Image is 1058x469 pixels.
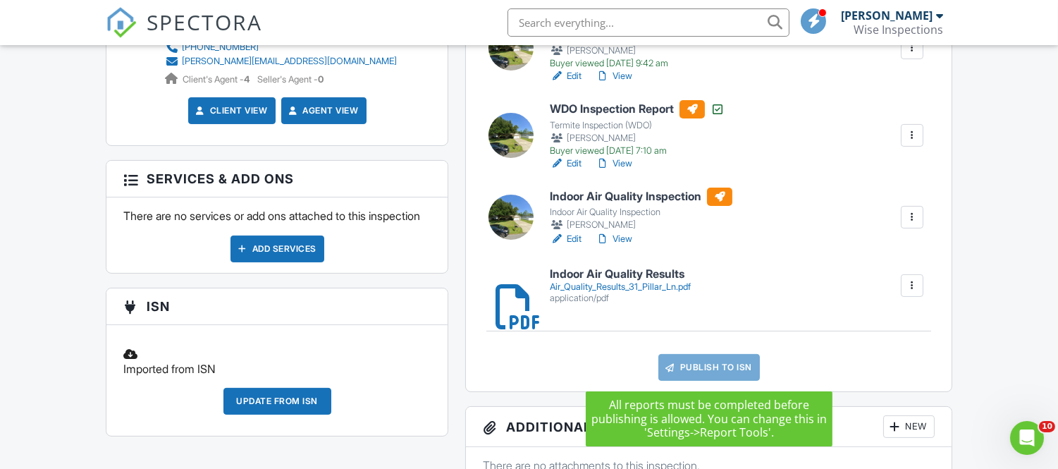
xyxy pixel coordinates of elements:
a: View [596,232,632,246]
a: Edit [550,232,582,246]
div: [PERSON_NAME] [550,218,732,232]
h6: Indoor Air Quality Results [550,268,691,281]
div: Add Services [230,236,324,262]
a: Indoor Air Quality Inspection Indoor Air Quality Inspection [PERSON_NAME] [550,188,732,233]
h6: Indoor Air Quality Inspection [550,188,732,206]
a: Indoor Air Quality Results Air_Quality_Results_31_Pillar_Ln.pdf application/pdf [550,268,691,304]
div: [PERSON_NAME][EMAIL_ADDRESS][DOMAIN_NAME] [182,56,397,67]
a: Edit [550,69,582,83]
strong: 0 [318,74,324,85]
div: There are no services or add ons attached to this inspection [106,197,448,272]
img: The Best Home Inspection Software - Spectora [106,7,137,38]
iframe: Intercom live chat [1010,421,1044,455]
a: [PERSON_NAME][EMAIL_ADDRESS][DOMAIN_NAME] [165,54,397,68]
a: Agent View [286,104,359,118]
a: View [596,157,632,171]
input: Search everything... [508,8,789,37]
div: Buyer viewed [DATE] 9:42 am [550,58,831,69]
div: Update from ISN [223,388,332,415]
h3: Services & Add ons [106,161,448,197]
h3: Additional Documents [466,407,951,447]
a: Update from ISN [223,388,332,425]
div: [PERSON_NAME] [841,8,933,23]
span: Seller's Agent - [257,74,324,85]
div: Wise Inspections [854,23,943,37]
div: application/pdf [550,293,691,304]
a: [PHONE_NUMBER] [165,40,397,54]
a: Edit [550,157,582,171]
span: 10 [1039,421,1055,432]
div: [PERSON_NAME] [550,44,831,58]
h3: ISN [106,288,448,325]
div: Imported from ISN [115,336,439,388]
a: Client View [193,104,268,118]
div: Indoor Air Quality Inspection [550,207,732,218]
div: Air_Quality_Results_31_Pillar_Ln.pdf [550,281,691,293]
a: SPECTORA [106,19,262,49]
div: Termite Inspection (WDO) [550,120,725,131]
strong: 4 [244,74,250,85]
div: New [883,415,935,438]
span: Client's Agent - [183,74,252,85]
h6: WDO Inspection Report [550,100,725,118]
a: Publish to ISN [658,354,760,381]
div: Buyer viewed [DATE] 7:10 am [550,145,725,157]
div: [PERSON_NAME] [550,131,725,145]
a: WDO Inspection Report Termite Inspection (WDO) [PERSON_NAME] Buyer viewed [DATE] 7:10 am [550,100,725,157]
span: SPECTORA [147,7,262,37]
a: View [596,69,632,83]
